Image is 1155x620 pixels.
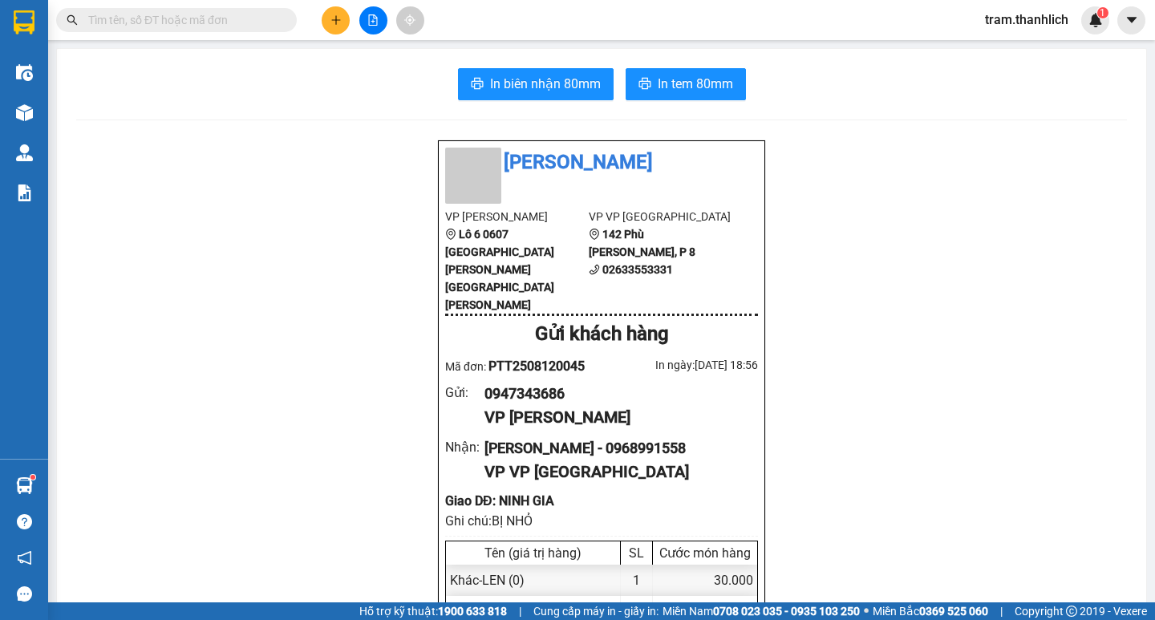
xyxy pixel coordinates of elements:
[367,14,379,26] span: file-add
[589,228,695,258] b: 142 Phù [PERSON_NAME], P 8
[445,511,758,531] div: Ghi chú: BỊ NHỎ
[359,6,387,34] button: file-add
[657,545,753,561] div: Cước món hàng
[658,74,733,94] span: In tem 80mm
[602,263,673,276] b: 02633553331
[17,514,32,529] span: question-circle
[638,77,651,92] span: printer
[445,148,758,178] li: [PERSON_NAME]
[484,460,745,484] div: VP VP [GEOGRAPHIC_DATA]
[16,144,33,161] img: warehouse-icon
[450,545,616,561] div: Tên (giá trị hàng)
[1097,7,1108,18] sup: 1
[602,356,758,374] div: In ngày: [DATE] 18:56
[396,6,424,34] button: aim
[404,14,415,26] span: aim
[445,356,602,376] div: Mã đơn:
[17,586,32,602] span: message
[322,6,350,34] button: plus
[873,602,988,620] span: Miền Bắc
[1117,6,1145,34] button: caret-down
[16,477,33,494] img: warehouse-icon
[359,602,507,620] span: Hỗ trợ kỹ thuật:
[1000,602,1003,620] span: |
[713,605,860,618] strong: 0708 023 035 - 0935 103 250
[484,405,745,430] div: VP [PERSON_NAME]
[519,602,521,620] span: |
[1125,13,1139,27] span: caret-down
[16,104,33,121] img: warehouse-icon
[445,228,554,311] b: Lô 6 0607 [GEOGRAPHIC_DATA][PERSON_NAME][GEOGRAPHIC_DATA][PERSON_NAME]
[663,602,860,620] span: Miền Nam
[445,229,456,240] span: environment
[919,605,988,618] strong: 0369 525 060
[458,68,614,100] button: printerIn biên nhận 80mm
[488,359,585,374] span: PTT2508120045
[14,10,34,34] img: logo-vxr
[438,605,507,618] strong: 1900 633 818
[972,10,1081,30] span: tram.thanhlich
[484,437,745,460] div: [PERSON_NAME] - 0968991558
[1088,13,1103,27] img: icon-new-feature
[30,475,35,480] sup: 1
[445,437,484,457] div: Nhận :
[16,64,33,81] img: warehouse-icon
[589,229,600,240] span: environment
[445,491,758,511] div: Giao DĐ: NINH GIA
[330,14,342,26] span: plus
[484,383,745,405] div: 0947343686
[490,74,601,94] span: In biên nhận 80mm
[471,77,484,92] span: printer
[864,608,869,614] span: ⚪️
[445,208,589,225] li: VP [PERSON_NAME]
[16,184,33,201] img: solution-icon
[589,208,732,225] li: VP VP [GEOGRAPHIC_DATA]
[450,573,525,588] span: Khác - LEN (0)
[17,550,32,565] span: notification
[1066,606,1077,617] span: copyright
[445,319,758,350] div: Gửi khách hàng
[445,383,484,403] div: Gửi :
[67,14,78,26] span: search
[533,602,659,620] span: Cung cấp máy in - giấy in:
[625,545,648,561] div: SL
[653,565,757,596] div: 30.000
[626,68,746,100] button: printerIn tem 80mm
[88,11,278,29] input: Tìm tên, số ĐT hoặc mã đơn
[1100,7,1105,18] span: 1
[589,264,600,275] span: phone
[621,565,653,596] div: 1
